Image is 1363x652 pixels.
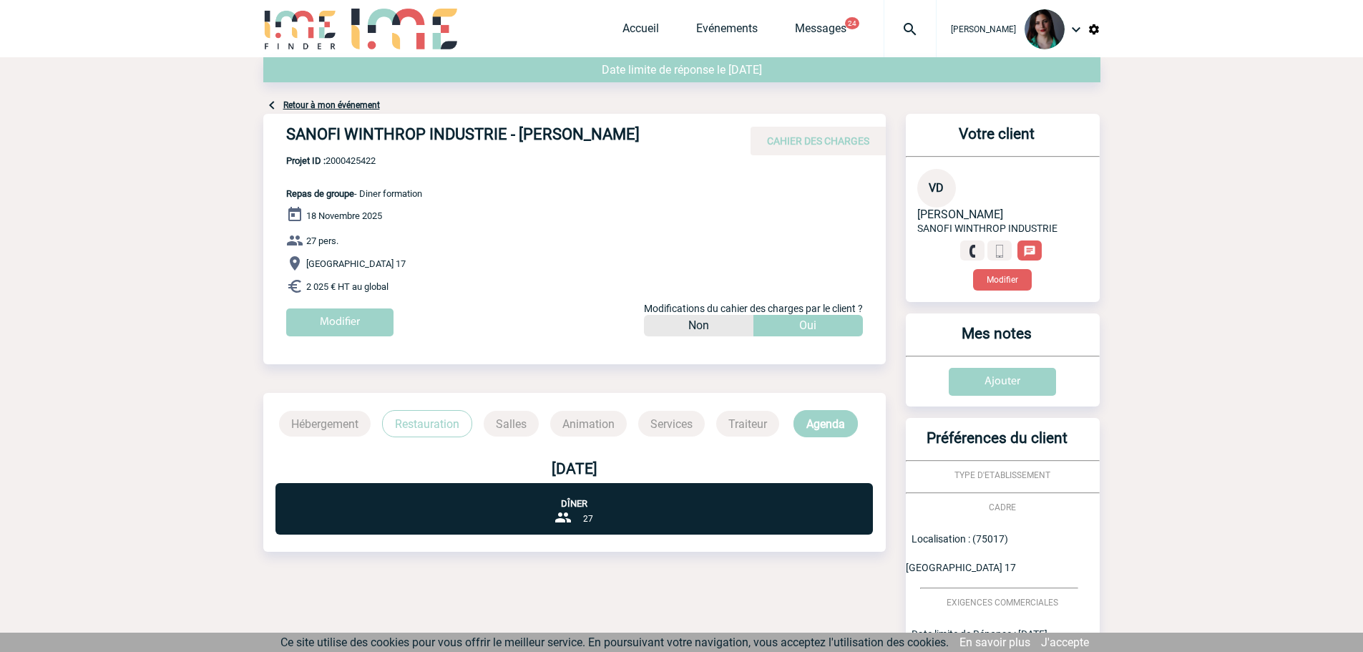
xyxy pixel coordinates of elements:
span: 2000425422 [286,155,422,166]
span: 27 pers. [306,235,338,246]
a: En savoir plus [959,636,1030,649]
span: TYPE D'ETABLISSEMENT [954,470,1050,480]
span: [PERSON_NAME] [917,208,1003,221]
p: Hébergement [279,411,371,437]
span: 2 025 € HT au global [306,281,389,292]
img: group-24-px-b.png [555,509,572,526]
p: Dîner [275,483,873,509]
img: portable.png [993,245,1006,258]
span: Ce site utilise des cookies pour vous offrir le meilleur service. En poursuivant votre navigation... [280,636,949,649]
p: Animation [550,411,627,437]
h3: Mes notes [912,325,1083,356]
span: Date limite de Réponse : [DATE] [912,628,1047,640]
img: IME-Finder [263,9,338,49]
input: Ajouter [949,368,1056,396]
span: VD [929,181,944,195]
img: fixe.png [966,245,979,258]
span: 18 Novembre 2025 [306,210,382,221]
h4: SANOFI WINTHROP INDUSTRIE - [PERSON_NAME] [286,125,715,150]
b: Projet ID : [286,155,326,166]
span: CAHIER DES CHARGES [767,135,869,147]
p: Agenda [793,410,858,437]
span: 27 [583,514,593,524]
h3: Préférences du client [912,429,1083,460]
span: Modifications du cahier des charges par le client ? [644,303,863,314]
a: Retour à mon événement [283,100,380,110]
img: 131235-0.jpeg [1025,9,1065,49]
span: Repas de groupe [286,188,354,199]
span: - Diner formation [286,188,422,199]
a: J'accepte [1041,636,1089,649]
span: EXIGENCES COMMERCIALES [947,598,1058,608]
p: Services [638,411,705,437]
span: Date limite de réponse le [DATE] [602,63,762,77]
p: Salles [484,411,539,437]
img: chat-24-px-w.png [1023,245,1036,258]
p: Oui [799,315,816,336]
h3: Votre client [912,125,1083,156]
span: [GEOGRAPHIC_DATA] 17 [306,258,406,269]
span: SANOFI WINTHROP INDUSTRIE [917,223,1057,234]
a: Accueil [622,21,659,42]
b: [DATE] [552,460,597,477]
input: Modifier [286,308,394,336]
span: CADRE [989,502,1016,512]
p: Restauration [382,410,472,437]
span: [PERSON_NAME] [951,24,1016,34]
a: Messages [795,21,846,42]
a: Evénements [696,21,758,42]
button: Modifier [973,269,1032,291]
p: Non [688,315,709,336]
button: 24 [845,17,859,29]
p: Traiteur [716,411,779,437]
span: Localisation : (75017) [GEOGRAPHIC_DATA] 17 [906,533,1016,573]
